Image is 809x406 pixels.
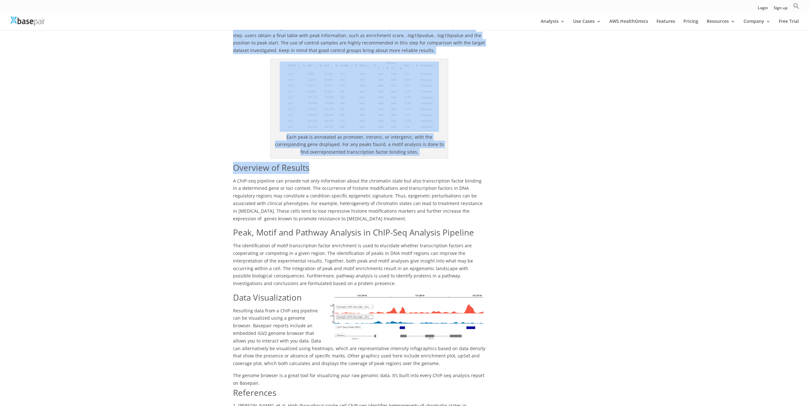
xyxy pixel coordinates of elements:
[793,3,799,9] svg: Search
[233,243,473,286] span: The identification of motif transcription factor enrichment is used to elucidate whether transcri...
[793,3,799,13] a: Search Icon Link
[233,178,483,222] span: A ChIP-seq pipeline can provide not only information about the chromatin state but also transcrip...
[774,6,787,13] a: Sign up
[573,19,601,30] a: Use Cases
[280,62,439,130] img: ATAC-Seq Peak Table | Basepair
[683,19,698,30] a: Pricing
[707,19,735,30] a: Resources
[744,19,771,30] a: Company
[758,6,768,13] a: Login
[233,162,309,173] span: Overview of Results
[541,19,565,30] a: Analysis
[779,19,799,30] a: Free Trial
[777,374,801,398] iframe: Drift Widget Chat Controller
[327,292,486,342] img: ChIP-Seq analysis report genome browser
[656,19,675,30] a: Features
[11,17,45,26] img: Basepair
[609,19,648,30] a: AWS HealthOmics
[233,308,485,367] span: Resulting data from a ChIP-seq pipeline can be visualized using a genome browser. Basepair report...
[233,387,486,402] h2: References
[233,227,474,238] span: Peak, Motif and Pathway Analysis in ChIP-Seq Analysis Pipeline
[273,133,445,156] p: Each peak is annotated as promoter, intronic, or intergenic, with the corresponding gene displaye...
[233,292,302,303] span: Data Visualization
